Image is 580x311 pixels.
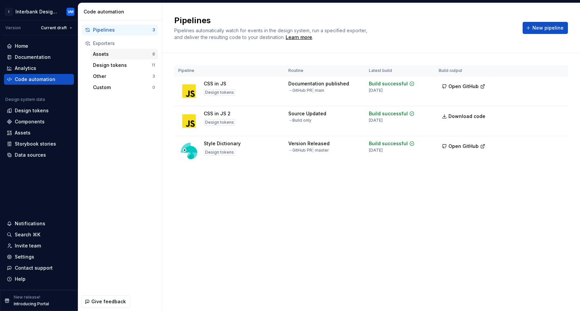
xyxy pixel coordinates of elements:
[204,149,235,156] div: Design tokens
[14,295,40,300] p: New release!
[369,80,408,87] div: Build successful
[93,40,155,47] div: Exporters
[4,274,74,284] button: Help
[15,129,31,136] div: Assets
[288,88,324,93] div: → GitHub PR main
[439,110,490,122] a: Download code
[365,65,435,76] th: Latest build
[204,110,231,117] div: CSS in JS 2
[174,28,369,40] span: Pipelines automatically watch for events in the design system, run a specified exporter, and deli...
[4,229,74,240] button: Search ⌘K
[288,118,311,123] div: → Build only
[439,144,488,150] a: Open GitHub
[369,140,408,147] div: Build successful
[4,251,74,262] a: Settings
[312,148,314,153] span: |
[204,80,226,87] div: CSS in JS
[369,118,383,123] div: [DATE]
[93,84,152,91] div: Custom
[439,80,488,92] button: Open GitHub
[93,73,152,80] div: Other
[5,25,21,31] div: Version
[204,119,235,126] div: Design tokens
[15,254,34,260] div: Settings
[15,242,41,249] div: Invite team
[288,140,330,147] div: Version Released
[15,141,56,147] div: Storybook stories
[4,263,74,273] button: Contact support
[369,148,383,153] div: [DATE]
[288,110,326,117] div: Source Updated
[204,140,241,147] div: Style Dictionary
[68,9,74,14] div: VM
[41,25,67,31] span: Current draft
[174,65,284,76] th: Pipeline
[152,63,155,68] div: 11
[93,51,152,57] div: Assets
[369,110,408,117] div: Build successful
[284,65,365,76] th: Routine
[15,231,40,238] div: Search ⌘K
[288,148,329,153] div: → GitHub PR master
[523,22,568,34] button: New pipeline
[4,105,74,116] a: Design tokens
[90,82,158,93] button: Custom0
[84,8,159,15] div: Code automation
[5,97,45,102] div: Design system data
[90,60,158,71] button: Design tokens11
[90,49,158,60] button: Assets8
[4,41,74,51] a: Home
[15,152,46,158] div: Data sources
[4,116,74,127] a: Components
[312,88,314,93] span: |
[152,27,155,33] div: 3
[93,62,152,69] div: Design tokens
[82,25,158,35] button: Pipelines3
[14,301,49,307] p: Introducing Portal
[285,35,313,40] span: .
[152,74,155,79] div: 3
[532,25,564,31] span: New pipeline
[152,51,155,57] div: 8
[4,139,74,149] a: Storybook stories
[15,65,36,72] div: Analytics
[4,218,74,229] button: Notifications
[91,298,126,305] span: Give feedback
[4,240,74,251] a: Invite team
[448,113,485,120] span: Download code
[369,88,383,93] div: [DATE]
[15,8,58,15] div: Interbank Design System
[5,8,13,16] div: I
[15,276,26,282] div: Help
[15,265,53,271] div: Contact support
[286,34,312,41] a: Learn more
[448,83,479,90] span: Open GitHub
[448,143,479,150] span: Open GitHub
[38,23,75,33] button: Current draft
[4,74,74,85] a: Code automation
[288,80,349,87] div: Documentation published
[90,71,158,82] button: Other3
[15,54,51,61] div: Documentation
[4,127,74,138] a: Assets
[4,150,74,160] a: Data sources
[15,118,45,125] div: Components
[4,63,74,74] a: Analytics
[152,85,155,90] div: 0
[439,140,488,152] button: Open GitHub
[1,4,77,19] button: IInterbank Design SystemVM
[82,296,130,308] button: Give feedback
[4,52,74,63] a: Documentation
[15,43,28,49] div: Home
[15,107,49,114] div: Design tokens
[174,15,515,26] h2: Pipelines
[435,65,494,76] th: Build output
[439,84,488,90] a: Open GitHub
[15,76,55,83] div: Code automation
